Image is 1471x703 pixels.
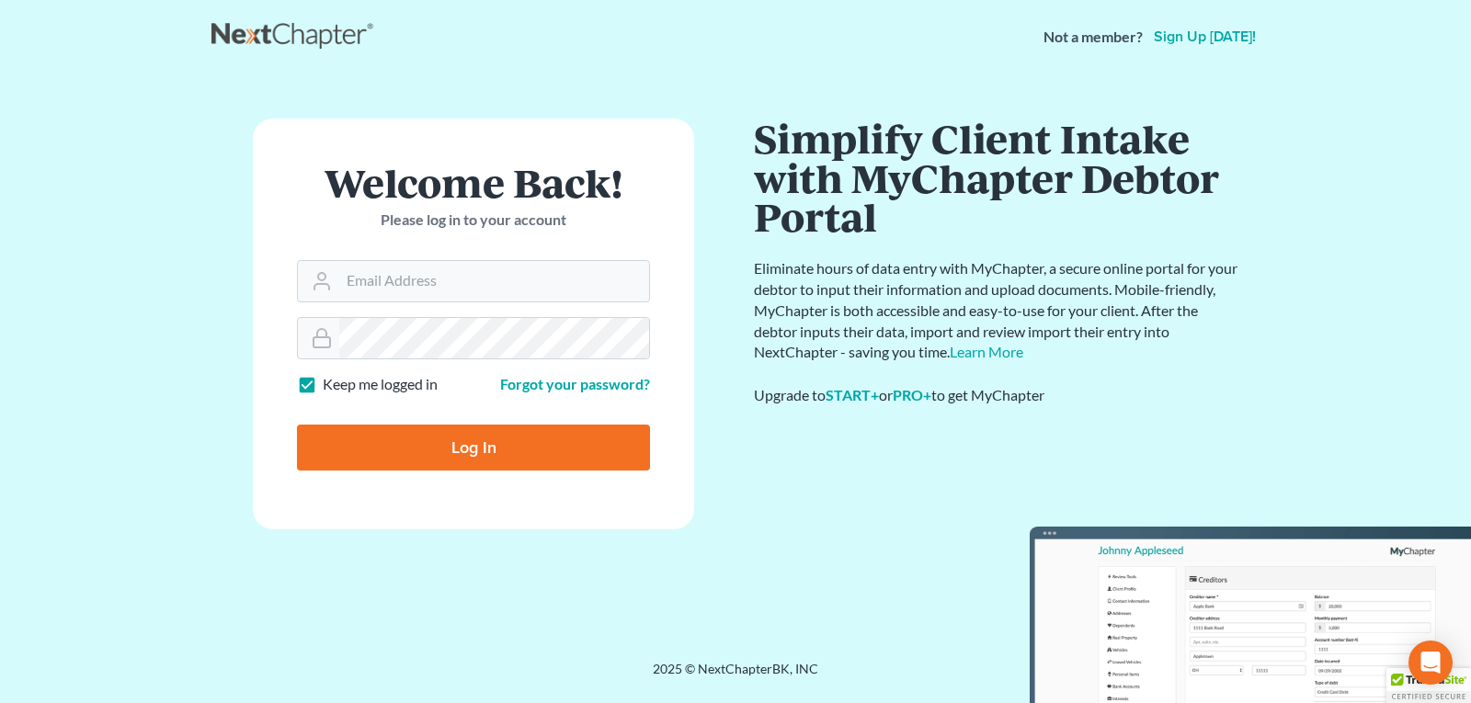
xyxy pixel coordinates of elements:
[297,425,650,471] input: Log In
[754,385,1241,406] div: Upgrade to or to get MyChapter
[1150,29,1260,44] a: Sign up [DATE]!
[1043,27,1143,48] strong: Not a member?
[297,210,650,231] p: Please log in to your account
[950,343,1023,360] a: Learn More
[339,261,649,301] input: Email Address
[754,119,1241,236] h1: Simplify Client Intake with MyChapter Debtor Portal
[754,258,1241,363] p: Eliminate hours of data entry with MyChapter, a secure online portal for your debtor to input the...
[211,660,1260,693] div: 2025 © NextChapterBK, INC
[1386,668,1471,703] div: TrustedSite Certified
[323,374,438,395] label: Keep me logged in
[297,163,650,202] h1: Welcome Back!
[1408,641,1453,685] div: Open Intercom Messenger
[893,386,931,403] a: PRO+
[826,386,879,403] a: START+
[500,375,650,392] a: Forgot your password?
